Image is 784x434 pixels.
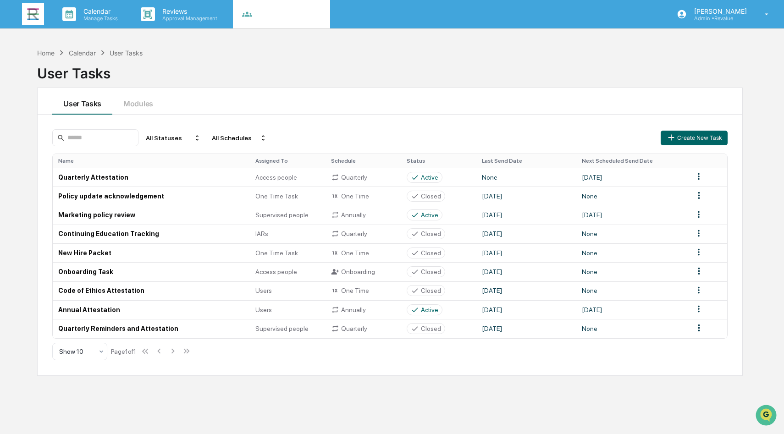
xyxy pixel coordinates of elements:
td: None [576,319,688,338]
td: [DATE] [476,206,576,225]
td: [DATE] [476,281,576,300]
div: Home [37,49,55,57]
img: 1746055101610-c473b297-6a78-478c-a979-82029cc54cd1 [9,70,26,87]
span: One Time Task [255,249,298,257]
td: Continuing Education Tracking [53,225,250,243]
div: 🔎 [9,134,17,141]
a: 🔎Data Lookup [6,129,61,146]
div: Closed [421,249,441,257]
p: Admin • Revalue [687,15,751,22]
button: Start new chat [156,73,167,84]
p: Company [254,7,319,15]
td: [DATE] [476,243,576,262]
img: logo [22,3,44,25]
p: Manage Tasks [76,15,122,22]
div: Closed [421,287,441,294]
div: Closed [421,192,441,200]
span: Pylon [91,155,111,162]
div: 🖐️ [9,116,17,124]
div: Active [421,306,438,313]
th: Assigned To [250,154,326,168]
td: [DATE] [476,187,576,205]
div: Annually [331,211,396,219]
td: New Hire Packet [53,243,250,262]
td: None [576,187,688,205]
td: [DATE] [476,225,576,243]
td: Marketing policy review [53,206,250,225]
td: Policy update acknowledgement [53,187,250,205]
th: Last Send Date [476,154,576,168]
th: Next Scheduled Send Date [576,154,688,168]
span: Attestations [76,115,114,125]
a: Powered byPylon [65,155,111,162]
td: [DATE] [576,300,688,319]
div: Closed [421,230,441,237]
div: Active [421,174,438,181]
div: Quarterly [331,230,396,238]
span: IARs [255,230,268,237]
div: Active [421,211,438,219]
div: Start new chat [31,70,150,79]
div: Annually [331,306,396,314]
div: One Time [331,192,396,200]
div: User Tasks [37,58,743,82]
div: One Time [331,286,396,295]
div: 🗄️ [66,116,74,124]
div: All Schedules [208,131,271,145]
td: [DATE] [576,206,688,225]
div: Quarterly [331,324,396,333]
p: People, Data, Settings [254,15,319,22]
span: Users [255,306,272,313]
td: [DATE] [476,262,576,281]
span: Access people [255,268,297,275]
td: None [576,243,688,262]
td: None [576,262,688,281]
p: Reviews [155,7,222,15]
div: Onboarding [331,268,396,276]
button: Create New Task [661,131,728,145]
div: All Statuses [142,131,204,145]
td: Onboarding Task [53,262,250,281]
div: Page 1 of 1 [111,348,136,355]
th: Schedule [326,154,401,168]
span: One Time Task [255,192,298,200]
th: Status [401,154,477,168]
p: [PERSON_NAME] [687,7,751,15]
p: Approval Management [155,15,222,22]
div: Closed [421,268,441,275]
th: Name [53,154,250,168]
p: Calendar [76,7,122,15]
td: None [576,281,688,300]
span: Preclearance [18,115,59,125]
div: We're available if you need us! [31,79,116,87]
a: 🖐️Preclearance [6,112,63,128]
td: None [576,225,688,243]
div: Calendar [69,49,96,57]
div: User Tasks [110,49,143,57]
span: Data Lookup [18,133,58,142]
td: Annual Attestation [53,300,250,319]
td: [DATE] [576,168,688,187]
p: How can we help? [9,19,167,34]
td: None [476,168,576,187]
span: Users [255,287,272,294]
input: Clear [24,42,151,51]
td: [DATE] [476,319,576,338]
div: Quarterly [331,173,396,181]
span: Access people [255,174,297,181]
a: 🗄️Attestations [63,112,117,128]
td: [DATE] [476,300,576,319]
td: Code of Ethics Attestation [53,281,250,300]
iframe: Open customer support [755,404,779,429]
div: Closed [421,325,441,332]
td: Quarterly Reminders and Attestation [53,319,250,338]
div: One Time [331,249,396,257]
span: Supervised people [255,325,309,332]
button: User Tasks [52,88,112,115]
span: Supervised people [255,211,309,219]
button: Modules [112,88,164,115]
td: Quarterly Attestation [53,168,250,187]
